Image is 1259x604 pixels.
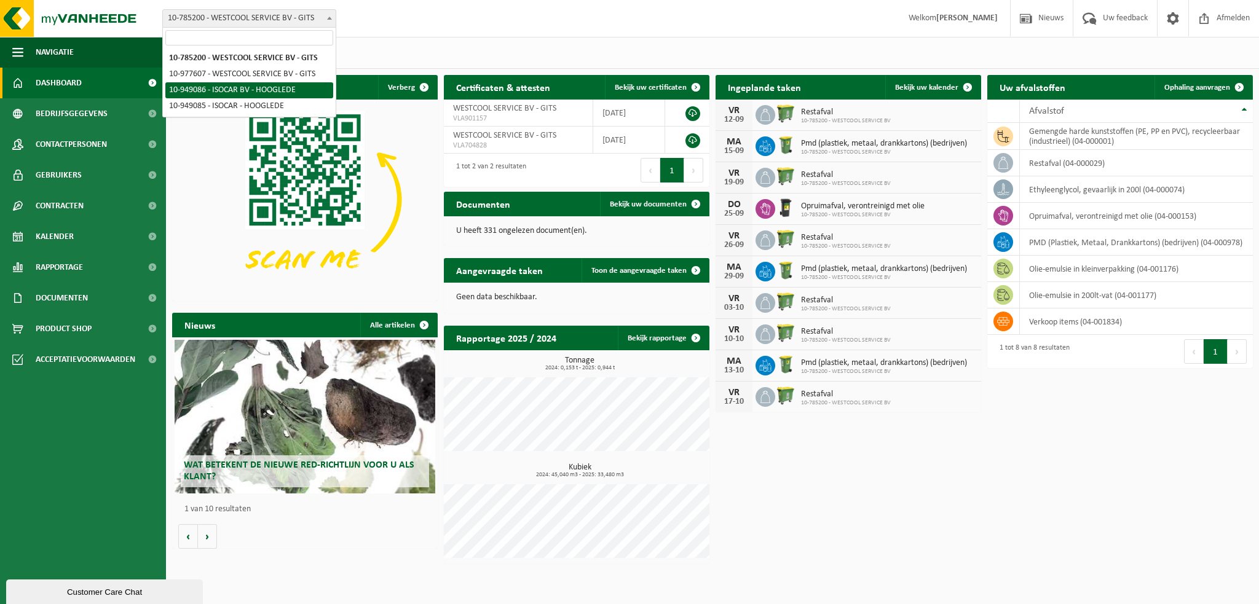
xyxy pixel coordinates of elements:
[36,160,82,190] span: Gebruikers
[610,200,687,208] span: Bekijk uw documenten
[722,241,746,249] div: 26-09
[36,313,92,344] span: Product Shop
[178,524,198,549] button: Vorige
[1154,75,1252,100] a: Ophaling aanvragen
[36,221,74,252] span: Kalender
[801,274,967,281] span: 10-785200 - WESTCOOL SERVICE BV
[378,75,436,100] button: Verberg
[444,326,569,350] h2: Rapportage 2025 / 2024
[1020,203,1253,229] td: opruimafval, verontreinigd met olie (04-000153)
[801,233,891,243] span: Restafval
[165,66,333,82] li: 10-977607 - WESTCOOL SERVICE BV - GITS
[6,577,205,604] iframe: chat widget
[593,127,665,154] td: [DATE]
[453,104,556,113] span: WESTCOOL SERVICE BV - GITS
[722,178,746,187] div: 19-09
[172,100,438,299] img: Download de VHEPlus App
[444,192,523,216] h2: Documenten
[163,10,336,27] span: 10-785200 - WESTCOOL SERVICE BV - GITS
[775,323,796,343] img: WB-0770-HPE-GN-50
[885,75,980,100] a: Bekijk uw kalender
[593,100,665,127] td: [DATE]
[722,294,746,304] div: VR
[198,524,217,549] button: Volgende
[1020,150,1253,176] td: restafval (04-000029)
[801,296,891,305] span: Restafval
[722,272,746,281] div: 29-09
[993,338,1070,365] div: 1 tot 8 van 8 resultaten
[684,158,703,182] button: Next
[722,388,746,398] div: VR
[36,283,88,313] span: Documenten
[605,75,708,100] a: Bekijk uw certificaten
[775,135,796,155] img: WB-0240-HPE-GN-50
[660,158,684,182] button: 1
[1020,308,1253,335] td: verkoop items (04-001834)
[722,366,746,375] div: 13-10
[600,192,708,216] a: Bekijk uw documenten
[775,291,796,312] img: WB-0770-HPE-GN-50
[165,98,333,114] li: 10-949085 - ISOCAR - HOOGLEDE
[801,327,891,337] span: Restafval
[722,304,746,312] div: 03-10
[36,68,82,98] span: Dashboard
[172,313,227,337] h2: Nieuws
[453,114,583,124] span: VLA901157
[36,37,74,68] span: Navigatie
[1020,256,1253,282] td: olie-emulsie in kleinverpakking (04-001176)
[716,75,813,99] h2: Ingeplande taken
[722,147,746,155] div: 15-09
[801,368,967,375] span: 10-785200 - WESTCOOL SERVICE BV
[801,139,967,149] span: Pmd (plastiek, metaal, drankkartons) (bedrijven)
[615,84,687,92] span: Bekijk uw certificaten
[801,337,891,344] span: 10-785200 - WESTCOOL SERVICE BV
[775,229,796,249] img: WB-0770-HPE-GN-50
[722,325,746,335] div: VR
[775,166,796,187] img: WB-0770-HPE-GN-50
[801,149,967,156] span: 10-785200 - WESTCOOL SERVICE BV
[450,472,709,478] span: 2024: 45,040 m3 - 2025: 33,480 m3
[801,170,891,180] span: Restafval
[591,267,687,275] span: Toon de aangevraagde taken
[1228,339,1247,364] button: Next
[801,264,967,274] span: Pmd (plastiek, metaal, drankkartons) (bedrijven)
[36,129,107,160] span: Contactpersonen
[801,243,891,250] span: 10-785200 - WESTCOOL SERVICE BV
[1204,339,1228,364] button: 1
[775,385,796,406] img: WB-0770-HPE-GN-50
[582,258,708,283] a: Toon de aangevraagde taken
[722,106,746,116] div: VR
[801,399,891,407] span: 10-785200 - WESTCOOL SERVICE BV
[722,398,746,406] div: 17-10
[722,210,746,218] div: 25-09
[722,335,746,343] div: 10-10
[722,168,746,178] div: VR
[801,202,925,211] span: Opruimafval, verontreinigd met olie
[936,14,998,23] strong: [PERSON_NAME]
[618,326,708,350] a: Bekijk rapportage
[36,344,135,375] span: Acceptatievoorwaarden
[775,103,796,124] img: WB-0770-HPE-GN-50
[1020,229,1253,256] td: PMD (Plastiek, Metaal, Drankkartons) (bedrijven) (04-000978)
[801,180,891,187] span: 10-785200 - WESTCOOL SERVICE BV
[165,50,333,66] li: 10-785200 - WESTCOOL SERVICE BV - GITS
[801,211,925,219] span: 10-785200 - WESTCOOL SERVICE BV
[1029,106,1064,116] span: Afvalstof
[722,231,746,241] div: VR
[36,252,83,283] span: Rapportage
[456,227,697,235] p: U heeft 331 ongelezen document(en).
[722,356,746,366] div: MA
[801,358,967,368] span: Pmd (plastiek, metaal, drankkartons) (bedrijven)
[1020,282,1253,308] td: olie-emulsie in 200lt-vat (04-001177)
[162,9,336,28] span: 10-785200 - WESTCOOL SERVICE BV - GITS
[165,82,333,98] li: 10-949086 - ISOCAR BV - HOOGLEDE
[444,258,555,282] h2: Aangevraagde taken
[1020,123,1253,150] td: gemengde harde kunststoffen (PE, PP en PVC), recycleerbaar (industrieel) (04-000001)
[453,141,583,151] span: VLA704828
[36,190,84,221] span: Contracten
[456,293,697,302] p: Geen data beschikbaar.
[450,157,526,184] div: 1 tot 2 van 2 resultaten
[775,260,796,281] img: WB-0240-HPE-GN-50
[450,365,709,371] span: 2024: 0,153 t - 2025: 0,944 t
